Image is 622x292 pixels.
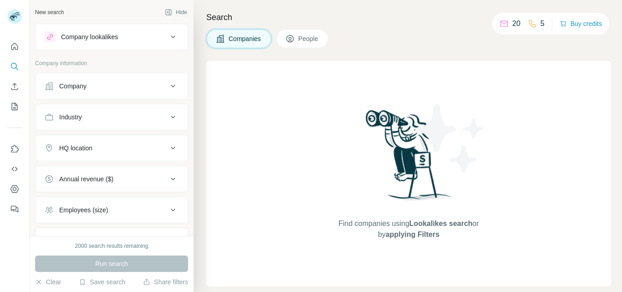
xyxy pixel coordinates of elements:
[7,58,22,75] button: Search
[206,11,611,24] h4: Search
[158,5,194,19] button: Hide
[59,143,92,153] div: HQ location
[59,174,113,184] div: Annual revenue ($)
[7,38,22,55] button: Quick start
[540,18,545,29] p: 5
[36,168,188,190] button: Annual revenue ($)
[59,113,82,122] div: Industry
[36,230,188,252] button: Technologies
[79,277,125,287] button: Save search
[409,97,491,179] img: Surfe Illustration - Stars
[512,18,520,29] p: 20
[36,199,188,221] button: Employees (size)
[336,218,481,240] span: Find companies using or by
[36,75,188,97] button: Company
[7,181,22,197] button: Dashboard
[35,8,64,16] div: New search
[61,32,118,41] div: Company lookalikes
[7,98,22,115] button: My lists
[560,17,602,30] button: Buy credits
[59,205,108,215] div: Employees (size)
[386,231,439,238] span: applying Filters
[143,277,188,287] button: Share filters
[362,108,456,209] img: Surfe Illustration - Woman searching with binoculars
[7,161,22,177] button: Use Surfe API
[75,242,148,250] div: 2000 search results remaining
[35,59,188,67] p: Company information
[229,34,262,43] span: Companies
[59,82,87,91] div: Company
[36,106,188,128] button: Industry
[409,220,473,227] span: Lookalikes search
[298,34,319,43] span: People
[7,78,22,95] button: Enrich CSV
[7,201,22,217] button: Feedback
[36,26,188,48] button: Company lookalikes
[36,137,188,159] button: HQ location
[7,141,22,157] button: Use Surfe on LinkedIn
[35,277,61,287] button: Clear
